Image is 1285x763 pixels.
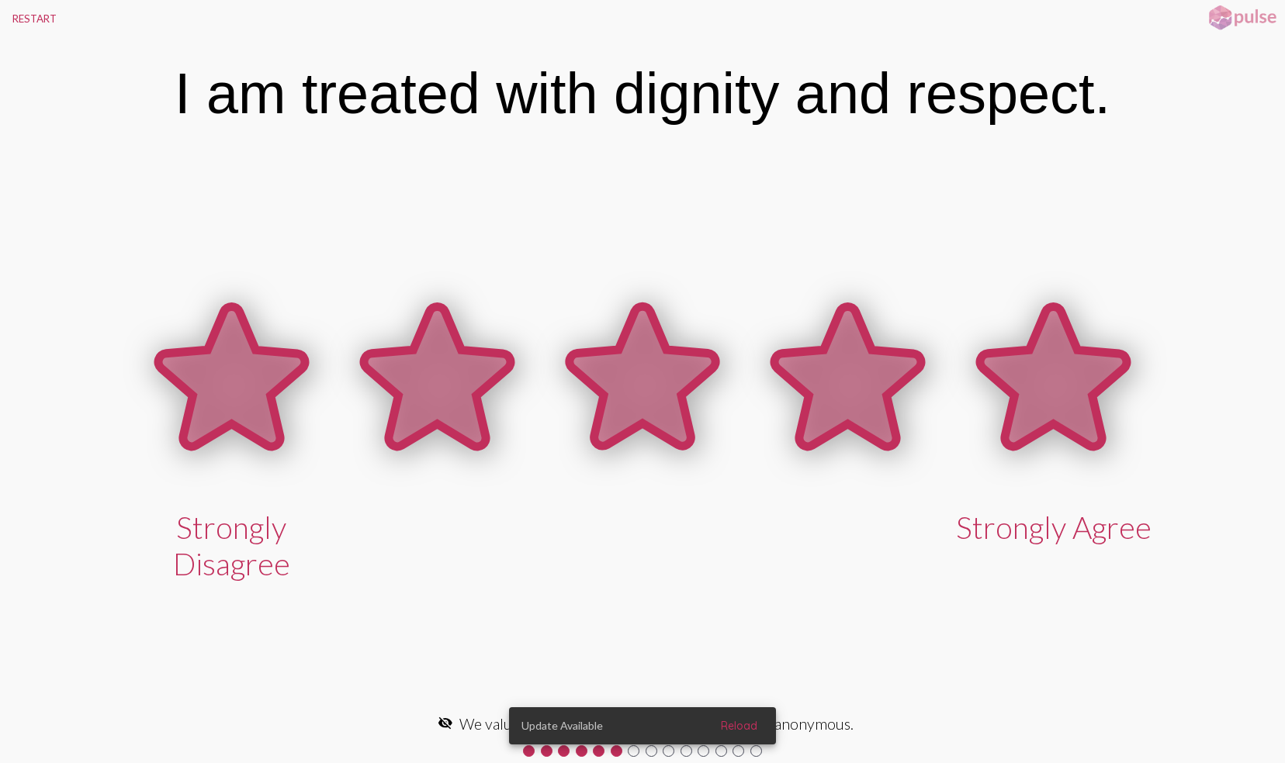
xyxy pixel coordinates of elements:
button: Reload [708,712,770,740]
span: Update Available [521,718,603,734]
mat-icon: visibility_off [438,715,453,730]
span: We value your privacy, your identity will remain anonymous. [459,715,854,733]
div: I am treated with dignity and respect. [175,60,1110,126]
img: pulsehorizontalsmall.png [1204,4,1281,32]
span: Reload [721,719,757,733]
